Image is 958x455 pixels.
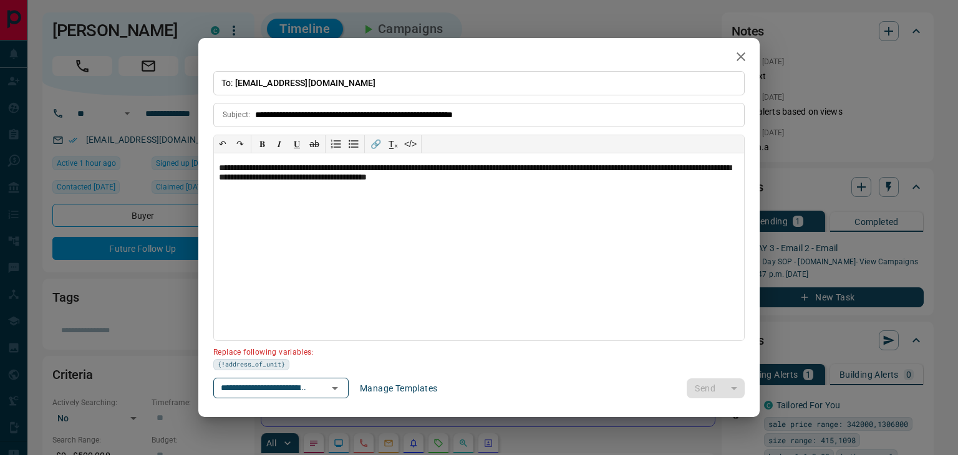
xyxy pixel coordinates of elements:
[384,135,402,153] button: T̲ₓ
[213,343,736,359] p: Replace following variables:
[231,135,249,153] button: ↷
[235,78,376,88] span: [EMAIL_ADDRESS][DOMAIN_NAME]
[213,71,745,95] p: To:
[271,135,288,153] button: 𝑰
[218,360,285,370] span: {!address_of_unit}
[214,135,231,153] button: ↶
[352,378,445,398] button: Manage Templates
[367,135,384,153] button: 🔗
[345,135,362,153] button: Bullet list
[294,139,300,149] span: 𝐔
[687,378,745,398] div: split button
[327,135,345,153] button: Numbered list
[326,380,344,397] button: Open
[223,109,250,120] p: Subject:
[253,135,271,153] button: 𝐁
[402,135,419,153] button: </>
[288,135,306,153] button: 𝐔
[309,139,319,149] s: ab
[306,135,323,153] button: ab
